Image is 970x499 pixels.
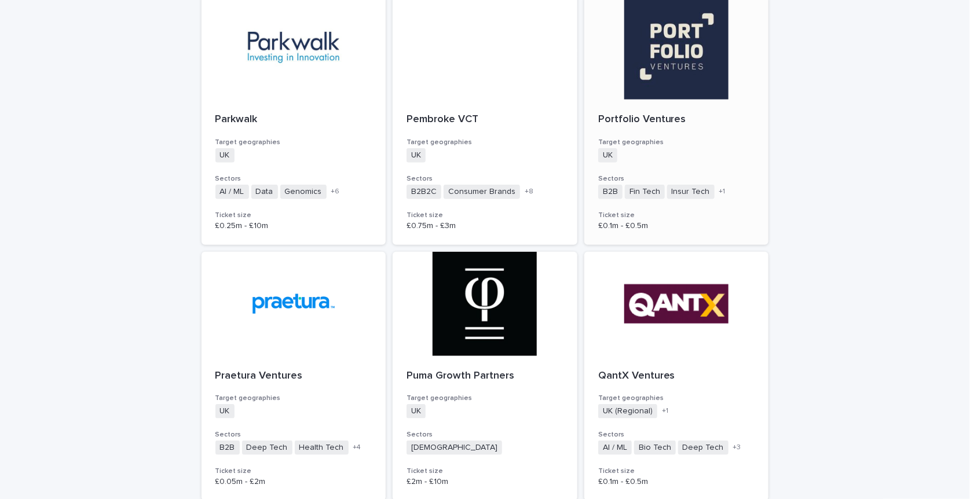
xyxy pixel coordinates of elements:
span: B2B [598,185,623,199]
p: Puma Growth Partners [407,370,563,383]
p: Pembroke VCT [407,113,563,126]
span: AI / ML [598,441,632,455]
span: £0.1m - £0.5m [598,222,648,230]
span: Health Tech [295,441,349,455]
h3: Target geographies [598,138,755,147]
span: £0.1m - £0.5m [598,478,648,486]
span: [DEMOGRAPHIC_DATA] [407,441,502,455]
span: Genomics [280,185,327,199]
span: AI / ML [215,185,249,199]
span: + 6 [331,188,340,195]
h3: Sectors [215,430,372,439]
p: Portfolio Ventures [598,113,755,126]
span: Bio Tech [634,441,676,455]
p: QantX Ventures [598,370,755,383]
span: Consumer Brands [444,185,520,199]
span: + 8 [525,188,533,195]
h3: Sectors [598,430,755,439]
p: Parkwalk [215,113,372,126]
span: UK [598,148,617,163]
span: Data [251,185,278,199]
span: UK [215,148,235,163]
h3: Target geographies [215,394,372,403]
span: + 3 [733,444,741,451]
span: B2B2C [407,185,441,199]
span: + 1 [719,188,726,195]
h3: Target geographies [598,394,755,403]
h3: Sectors [407,174,563,184]
h3: Ticket size [598,467,755,476]
h3: Sectors [598,174,755,184]
span: £2m - £10m [407,478,448,486]
span: Deep Tech [678,441,729,455]
span: UK [215,404,235,419]
span: Fin Tech [625,185,665,199]
span: B2B [215,441,240,455]
span: UK [407,148,426,163]
span: Insur Tech [667,185,715,199]
span: £0.75m - £3m [407,222,456,230]
h3: Ticket size [215,467,372,476]
span: UK (Regional) [598,404,657,419]
h3: Ticket size [598,211,755,220]
h3: Ticket size [215,211,372,220]
span: + 4 [353,444,361,451]
h3: Target geographies [407,138,563,147]
span: £0.05m - £2m [215,478,266,486]
span: £0.25m - £10m [215,222,269,230]
p: Praetura Ventures [215,370,372,383]
h3: Sectors [215,174,372,184]
h3: Sectors [407,430,563,439]
span: UK [407,404,426,419]
h3: Target geographies [407,394,563,403]
h3: Target geographies [215,138,372,147]
span: Deep Tech [242,441,292,455]
span: + 1 [662,408,668,414]
h3: Ticket size [407,467,563,476]
h3: Ticket size [407,211,563,220]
